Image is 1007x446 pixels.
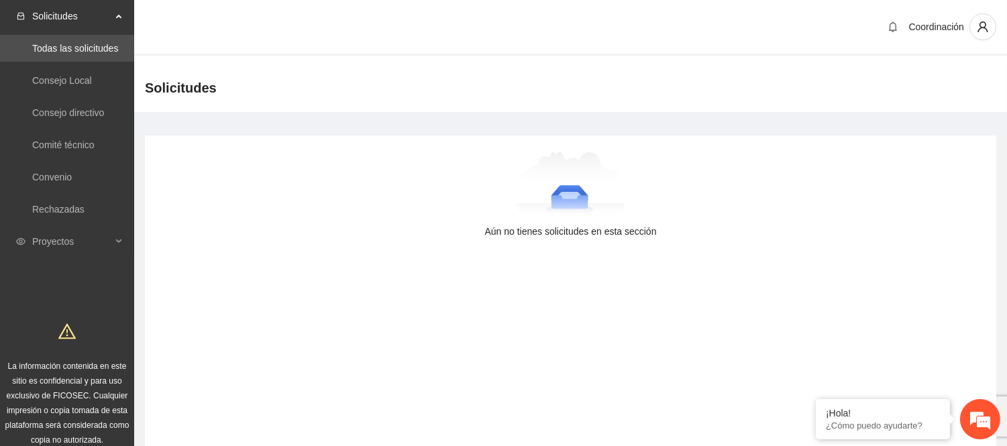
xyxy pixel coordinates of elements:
[32,204,85,215] a: Rechazadas
[78,146,185,282] span: Estamos en línea.
[58,323,76,340] span: warning
[220,7,252,39] div: Minimizar ventana de chat en vivo
[826,408,940,419] div: ¡Hola!
[516,152,625,219] img: Aún no tienes solicitudes en esta sección
[32,75,92,86] a: Consejo Local
[145,77,217,99] span: Solicitudes
[70,68,225,86] div: Chatee con nosotros ahora
[7,300,256,347] textarea: Escriba su mensaje y pulse “Intro”
[32,140,95,150] a: Comité técnico
[16,237,25,246] span: eye
[16,11,25,21] span: inbox
[883,21,903,32] span: bell
[32,107,104,118] a: Consejo directivo
[5,361,129,445] span: La información contenida en este sitio es confidencial y para uso exclusivo de FICOSEC. Cualquier...
[882,16,904,38] button: bell
[32,172,72,182] a: Convenio
[32,43,118,54] a: Todas las solicitudes
[826,421,940,431] p: ¿Cómo puedo ayudarte?
[32,3,111,30] span: Solicitudes
[970,21,996,33] span: user
[32,228,111,255] span: Proyectos
[166,224,975,239] div: Aún no tienes solicitudes en esta sección
[909,21,965,32] span: Coordinación
[969,13,996,40] button: user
